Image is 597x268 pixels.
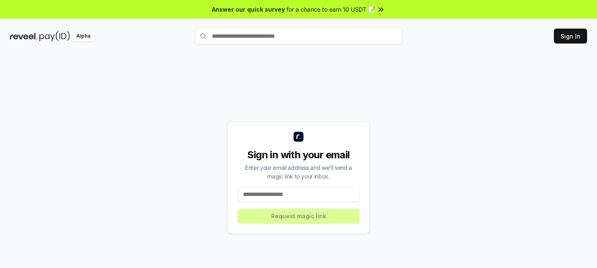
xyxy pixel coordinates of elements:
div: Alpha [72,31,95,41]
div: Enter your email address and we’ll send a magic link to your inbox. [238,163,359,181]
img: pay_id [39,31,70,41]
button: Sign In [554,29,587,43]
div: Sign in with your email [238,148,359,162]
span: Answer our quick survey [212,5,285,14]
img: reveel_dark [10,31,38,41]
img: logo_small [294,132,303,142]
span: for a chance to earn 10 USDT 📝 [286,5,375,14]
